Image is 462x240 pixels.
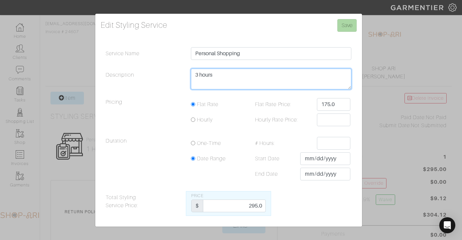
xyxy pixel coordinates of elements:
div: Open Intercom Messenger [439,217,455,233]
label: Flat Rate [197,100,218,108]
label: Total Styling Service Price: [101,191,186,216]
label: End Date [250,168,300,180]
input: Save [337,19,357,32]
label: Flat Rate Price: [250,98,317,111]
legend: Pricing [101,98,186,132]
label: One-Time [197,139,221,147]
span: Price [191,193,204,198]
label: Description [101,69,186,93]
label: Hourly [197,116,213,124]
label: Start Date [250,152,300,165]
label: Date Range [197,155,226,163]
div: $ [191,199,203,212]
textarea: 1 hour 45 [191,69,352,89]
legend: Duration [101,137,186,186]
label: # Hours: [250,137,317,150]
h4: Edit Styling Service [101,19,357,31]
label: Hourly Rate Price: [250,113,317,126]
label: Service Name [101,47,186,63]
